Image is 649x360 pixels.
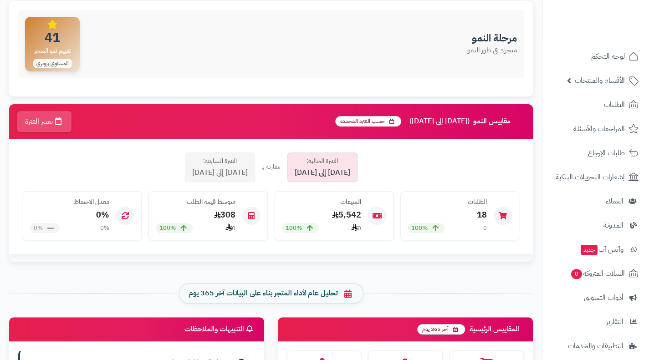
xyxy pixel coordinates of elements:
[156,209,235,221] div: 308
[408,209,487,221] div: 18
[417,324,465,335] span: آخر 365 يوم
[568,340,623,352] span: التطبيقات والخدمات
[588,147,625,159] span: طلبات الإرجاع
[189,288,337,299] span: تحليل عام لأداء المتجر بناء على البيانات آخر 365 يوم
[286,224,302,233] span: 100%
[548,287,644,309] a: أدوات التسويق
[483,224,487,233] div: 0
[548,238,644,260] a: وآتس آبجديد
[575,74,625,87] span: الأقسام والمنتجات
[411,224,428,233] span: 100%
[33,59,72,68] span: المستوى برونزي
[606,195,623,208] span: العملاء
[580,243,623,256] span: وآتس آب
[548,263,644,284] a: السلات المتروكة0
[307,157,338,166] span: الفترة الحالية:
[203,157,237,166] span: الفترة السابقة:
[467,46,517,55] p: متجرك في طور النمو
[100,224,109,233] div: 0%
[604,98,625,111] span: الطلبات
[548,311,644,333] a: التقارير
[30,209,109,221] div: 0%
[591,50,625,63] span: لوحة التحكم
[184,325,255,334] h3: التنبيهات والملاحظات
[282,209,361,221] div: 5,542
[548,214,644,236] a: المدونة
[573,122,625,135] span: المراجعات والأسئلة
[17,111,72,132] button: تغيير الفترة
[408,198,487,205] h4: الطلبات
[467,33,517,44] h3: مرحلة النمو
[409,117,470,126] span: ([DATE] إلى [DATE])
[335,116,401,127] span: حسب الفترة المحددة
[31,46,74,56] span: تقييم نمو المتجر
[262,162,281,172] div: مقارنة بـ
[159,224,176,233] span: 100%
[548,335,644,357] a: التطبيقات والخدمات
[556,171,625,183] span: إشعارات التحويلات البنكية
[192,167,248,178] span: [DATE] إلى [DATE]
[282,198,361,205] h4: المبيعات
[351,223,361,233] div: 0
[548,166,644,188] a: إشعارات التحويلات البنكية
[156,198,235,205] h4: متوسط قيمة الطلب
[34,224,43,233] span: 0%
[548,94,644,116] a: الطلبات
[587,10,640,29] img: logo-2.png
[30,198,109,205] h4: معدل الاحتفاظ
[548,190,644,212] a: العملاء
[548,142,644,164] a: طلبات الإرجاع
[548,46,644,67] a: لوحة التحكم
[606,315,623,328] span: التقارير
[295,167,350,178] span: [DATE] إلى [DATE]
[581,245,598,255] span: جديد
[603,219,623,232] span: المدونة
[571,269,583,279] span: 0
[31,31,74,44] span: 41
[417,324,524,335] h3: المقاييس الرئيسية
[570,267,625,280] span: السلات المتروكة
[225,223,235,233] div: 0
[548,118,644,140] a: المراجعات والأسئلة
[584,291,623,304] span: أدوات التسويق
[335,116,526,127] h3: مقاييس النمو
